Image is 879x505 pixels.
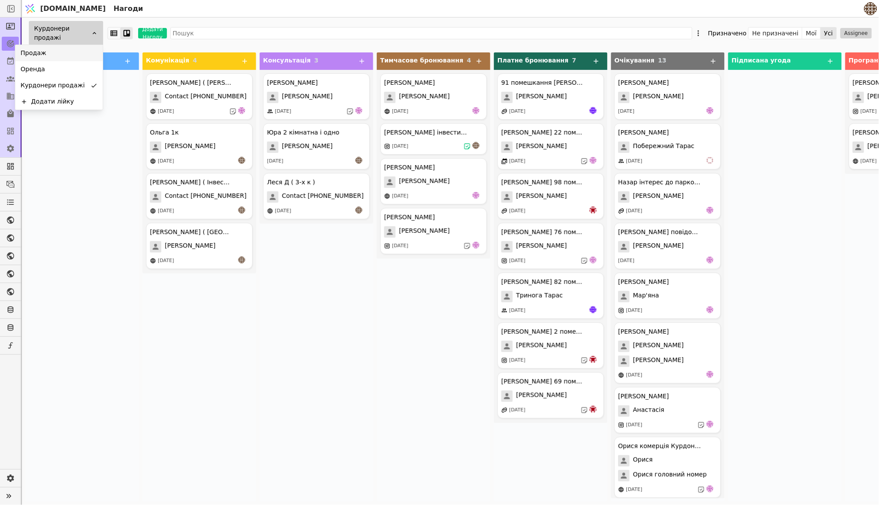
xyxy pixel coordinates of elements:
div: [PERSON_NAME] [384,163,435,172]
span: [PERSON_NAME] [165,142,215,153]
div: [PERSON_NAME] 22 помешкання курдонери [501,128,584,137]
img: instagram.svg [501,258,507,264]
span: [PERSON_NAME] [633,191,684,203]
img: an [238,256,245,263]
img: de [707,371,714,378]
div: [PERSON_NAME] 22 помешкання курдонери[PERSON_NAME][DATE]de [497,123,604,169]
img: people.svg [267,108,273,114]
span: Курдонери продажі [21,81,85,90]
span: [PERSON_NAME] [399,176,450,188]
img: instagram.svg [501,357,507,363]
img: events.svg [501,158,507,164]
span: Анастасія [633,405,665,417]
div: [PERSON_NAME] 98 помешкання [PERSON_NAME] [501,178,584,187]
img: affiliate-program.svg [501,208,507,214]
div: [DATE] [275,208,291,215]
span: Contact [PHONE_NUMBER] [165,92,247,103]
div: Курдонери продажі [29,21,103,45]
img: de [707,485,714,492]
div: Ольга 1к [150,128,179,137]
img: de [707,207,714,214]
div: [PERSON_NAME] ( Інвестиція ) [150,178,233,187]
img: online-store.svg [853,158,859,164]
img: online-store.svg [384,193,390,199]
div: Леся Д ( 3-х к )Contact [PHONE_NUMBER][DATE]an [263,173,370,219]
span: 3 [314,57,319,64]
div: [PERSON_NAME] 2 помешкання [PERSON_NAME] [501,327,584,336]
div: [PERSON_NAME] повідомити коли будуть в продажі паркомісця [618,228,702,237]
div: [DATE] [509,208,525,215]
a: [DOMAIN_NAME] [22,0,110,17]
button: Усі [821,27,837,39]
img: de [590,256,597,263]
span: [PERSON_NAME] [633,356,684,367]
div: [DATE] [861,158,877,165]
div: [PERSON_NAME] 2 помешкання [PERSON_NAME][PERSON_NAME][DATE]bo [497,322,604,369]
span: Орися [633,455,653,467]
span: [PERSON_NAME] [282,92,333,103]
div: [DATE] [618,257,635,265]
div: Додати лійку [31,97,74,106]
img: an [355,157,362,164]
div: Орися комерція КурдонериОрисяОрися головний номер[DATE]de [615,437,721,498]
div: [DATE] [626,307,643,315]
span: Contact [PHONE_NUMBER] [282,191,364,203]
div: 91 помешкання [PERSON_NAME][PERSON_NAME][DATE]Яр [497,73,604,120]
img: 4183bec8f641d0a1985368f79f6ed469 [864,2,877,15]
div: [DATE] [158,158,174,165]
div: [PERSON_NAME][PERSON_NAME][DATE]de [380,158,487,204]
div: [PERSON_NAME] [384,78,435,87]
div: [PERSON_NAME] [618,277,669,287]
div: [DATE] [861,108,877,115]
div: [PERSON_NAME] 76 помешкання [PERSON_NAME][PERSON_NAME][DATE]de [497,223,604,269]
img: Яр [590,306,597,313]
div: [PERSON_NAME][PERSON_NAME][DATE]de [615,73,721,120]
div: [PERSON_NAME] [618,128,669,137]
img: de [473,192,479,199]
div: [PERSON_NAME] ( [GEOGRAPHIC_DATA] ) [150,228,233,237]
img: vi [707,157,714,164]
img: people.svg [618,158,625,164]
div: [DATE] [509,307,525,315]
span: [PERSON_NAME] [516,191,567,203]
span: Консультація [263,57,311,64]
div: 91 помешкання [PERSON_NAME] [501,78,584,87]
span: [PERSON_NAME] [633,92,684,103]
div: [PERSON_NAME] [618,392,669,401]
span: 4 [467,57,471,64]
span: [PERSON_NAME] [633,341,684,352]
div: [PERSON_NAME]Анастасія[DATE]de [615,387,721,433]
span: Платне бронювання [497,57,569,64]
img: online-store.svg [150,208,156,214]
div: [PERSON_NAME][PERSON_NAME][DATE]de [380,73,487,120]
span: 13 [658,57,667,64]
span: Побережний Тарас [633,142,695,153]
img: de [473,107,479,114]
img: de [473,242,479,249]
div: [DATE] [158,257,174,265]
img: instagram.svg [618,422,625,428]
span: Оренда [21,65,45,74]
a: Додати Нагоду [133,28,167,38]
span: 7 [572,57,577,64]
div: [PERSON_NAME][PERSON_NAME][DATE]de [263,73,370,120]
div: [PERSON_NAME] [618,78,669,87]
div: [PERSON_NAME] ( [GEOGRAPHIC_DATA] )[PERSON_NAME][DATE]an [146,223,253,269]
div: [PERSON_NAME] 76 помешкання [PERSON_NAME] [501,228,584,237]
img: online-store.svg [150,158,156,164]
div: [PERSON_NAME] 69 помешкання [PERSON_NAME] [501,377,584,386]
span: [PERSON_NAME] [516,142,567,153]
div: [PERSON_NAME][PERSON_NAME][DATE]de [380,208,487,254]
img: affiliate-program.svg [501,407,507,413]
div: [PERSON_NAME]Мар'яна[DATE]de [615,273,721,319]
div: Призначено [708,27,747,39]
div: [PERSON_NAME] 98 помешкання [PERSON_NAME][PERSON_NAME][DATE]bo [497,173,604,219]
span: [PERSON_NAME] [516,391,567,402]
span: [PERSON_NAME] [399,226,450,238]
img: instagram.svg [618,308,625,314]
button: Мої [803,27,821,39]
div: [PERSON_NAME][PERSON_NAME][PERSON_NAME][DATE]de [615,322,721,384]
input: Пошук [170,27,692,39]
span: Орися головний номер [633,470,707,481]
div: [PERSON_NAME] 82 помешкання [PERSON_NAME]Тринога Тарас[DATE]Яр [497,273,604,319]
